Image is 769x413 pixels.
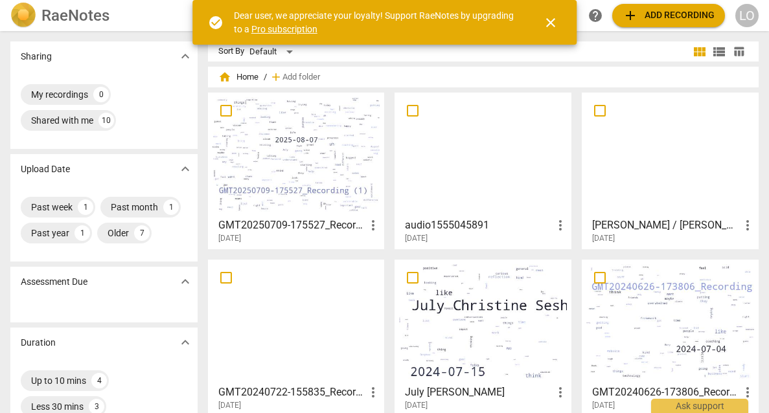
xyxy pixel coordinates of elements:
[264,73,267,82] span: /
[21,50,52,63] p: Sharing
[218,47,244,56] div: Sort By
[729,42,748,61] button: Table view
[178,49,193,64] span: expand_more
[234,9,520,36] div: Dear user, we appreciate your loyalty! Support RaeNotes by upgrading to a
[93,87,109,102] div: 0
[588,8,603,23] span: help
[399,264,567,410] a: July [PERSON_NAME][DATE]
[405,233,428,244] span: [DATE]
[21,275,87,289] p: Assessment Due
[709,42,729,61] button: List view
[690,42,709,61] button: Tile view
[31,201,73,214] div: Past week
[21,336,56,350] p: Duration
[176,47,195,66] button: Show more
[612,4,725,27] button: Upload
[218,385,366,400] h3: GMT20240722-155835_Recording.cutfile.20240730165510740
[31,400,84,413] div: Less 30 mins
[592,400,615,411] span: [DATE]
[218,233,241,244] span: [DATE]
[10,3,36,28] img: Logo
[405,400,428,411] span: [DATE]
[282,73,320,82] span: Add folder
[270,71,282,84] span: add
[218,218,366,233] h3: GMT20250709-175527_Recording (1)
[733,45,745,58] span: table_chart
[399,97,567,243] a: audio1555045891[DATE]
[75,225,90,241] div: 1
[584,4,607,27] a: Help
[586,264,754,410] a: GMT20240626-173806_Recording[DATE]
[108,227,129,240] div: Older
[740,385,755,400] span: more_vert
[405,218,553,233] h3: audio1555045891
[218,71,231,84] span: home
[251,24,317,34] a: Pro subscription
[735,4,759,27] button: LO
[543,15,558,30] span: close
[78,199,93,215] div: 1
[21,162,70,176] p: Upload Date
[134,225,150,241] div: 7
[218,400,241,411] span: [DATE]
[91,373,107,388] div: 4
[41,6,109,25] h2: RaeNotes
[592,385,740,400] h3: GMT20240626-173806_Recording
[178,161,193,177] span: expand_more
[553,218,568,233] span: more_vert
[692,44,707,60] span: view_module
[592,218,740,233] h3: Lori / John Bryan
[31,114,93,127] div: Shared with me
[208,15,224,30] span: check_circle
[365,218,381,233] span: more_vert
[111,201,158,214] div: Past month
[535,7,566,38] button: Close
[553,385,568,400] span: more_vert
[651,399,748,413] div: Ask support
[212,97,380,243] a: GMT20250709-175527_Recording (1)[DATE]
[623,8,638,23] span: add
[623,8,715,23] span: Add recording
[711,44,727,60] span: view_list
[218,71,258,84] span: Home
[365,385,381,400] span: more_vert
[31,374,86,387] div: Up to 10 mins
[249,41,297,62] div: Default
[405,385,553,400] h3: July Christine Sesh
[10,3,195,28] a: LogoRaeNotes
[586,97,754,243] a: [PERSON_NAME] / [PERSON_NAME][DATE]
[178,335,193,350] span: expand_more
[31,227,69,240] div: Past year
[31,88,88,101] div: My recordings
[98,113,114,128] div: 10
[740,218,755,233] span: more_vert
[176,333,195,352] button: Show more
[176,272,195,291] button: Show more
[592,233,615,244] span: [DATE]
[163,199,179,215] div: 1
[212,264,380,410] a: GMT20240722-155835_Recording.cutfile.20240730165510740[DATE]
[176,159,195,179] button: Show more
[178,274,193,289] span: expand_more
